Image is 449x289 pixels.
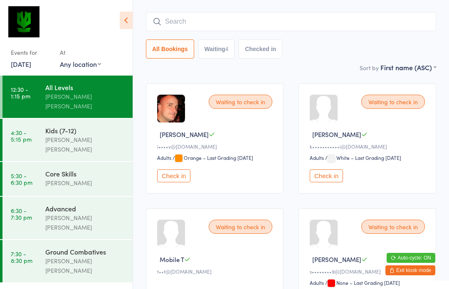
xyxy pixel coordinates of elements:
label: Sort by [360,64,379,72]
div: [PERSON_NAME] [PERSON_NAME] [45,92,126,111]
button: All Bookings [146,39,194,59]
div: [PERSON_NAME] [PERSON_NAME] [45,256,126,275]
time: 4:30 - 5:15 pm [11,129,32,142]
div: i••••v@[DOMAIN_NAME] [157,143,275,150]
div: [PERSON_NAME] [45,178,126,188]
span: Mobile T [160,255,184,264]
div: Adults [157,154,171,161]
a: 6:30 -7:30 pmAdvanced[PERSON_NAME] [PERSON_NAME] [2,197,133,239]
span: / None – Last Grading [DATE] [325,279,400,286]
img: Krav Maga Defence Institute [8,6,39,37]
time: 5:30 - 6:30 pm [11,172,32,186]
span: [PERSON_NAME] [312,255,361,264]
a: 4:30 -5:15 pmKids (7-12)[PERSON_NAME] [PERSON_NAME] [2,119,133,161]
div: All Levels [45,83,126,92]
time: 6:30 - 7:30 pm [11,207,32,220]
div: [PERSON_NAME] [PERSON_NAME] [45,135,126,154]
div: Kids (7-12) [45,126,126,135]
div: s••••••••9@[DOMAIN_NAME] [310,268,427,275]
img: image1751729583.png [157,95,185,122]
div: Advanced [45,204,126,213]
button: Exit kiosk mode [385,265,435,275]
button: Check in [157,169,190,182]
div: Waiting to check in [209,95,272,109]
div: Adults [310,154,324,161]
div: Events for [11,46,52,59]
input: Search [146,12,436,31]
span: / Orange – Last Grading [DATE] [173,154,253,161]
a: 7:30 -8:30 pmGround Combatives[PERSON_NAME] [PERSON_NAME] [2,240,133,282]
button: Auto-cycle: ON [387,253,435,263]
time: 12:30 - 1:15 pm [11,86,30,99]
div: [PERSON_NAME] [PERSON_NAME] [45,213,126,232]
div: Waiting to check in [361,95,425,109]
div: Ground Combatives [45,247,126,256]
div: t••t@[DOMAIN_NAME] [157,268,275,275]
a: 12:30 -1:15 pmAll Levels[PERSON_NAME] [PERSON_NAME] [2,76,133,118]
div: Waiting to check in [209,220,272,234]
div: Waiting to check in [361,220,425,234]
time: 7:30 - 8:30 pm [11,250,32,264]
div: Adults [310,279,324,286]
a: [DATE] [11,59,31,69]
div: At [60,46,101,59]
span: / White – Last Grading [DATE] [325,154,401,161]
div: First name (ASC) [380,63,436,72]
button: Check in [310,169,343,182]
span: [PERSON_NAME] [160,130,209,139]
div: k•••••••••••i@[DOMAIN_NAME] [310,143,427,150]
div: Core Skills [45,169,126,178]
span: [PERSON_NAME] [312,130,361,139]
button: Waiting4 [198,39,235,59]
div: 4 [225,46,229,52]
a: 5:30 -6:30 pmCore Skills[PERSON_NAME] [2,162,133,196]
div: Any location [60,59,101,69]
button: Checked in [239,39,282,59]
